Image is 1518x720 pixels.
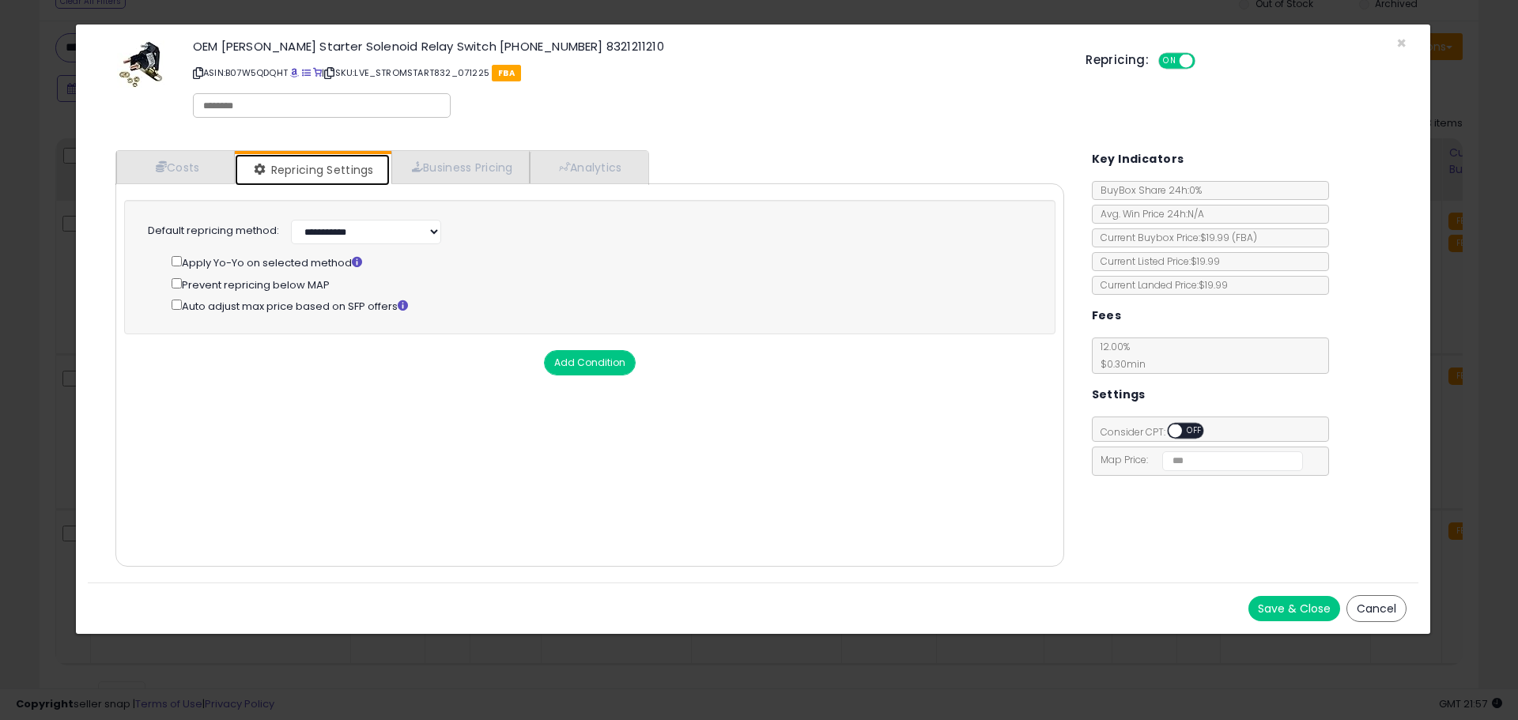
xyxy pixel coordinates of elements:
p: ASIN: B07W5QDQHT | SKU: LVE_STROMSTART832_071225 [193,60,1062,85]
img: 51QLIFxF--L._SL60_.jpg [117,40,164,88]
a: Your listing only [313,66,322,79]
span: Current Listed Price: $19.99 [1093,254,1220,268]
h5: Fees [1092,306,1122,326]
a: All offer listings [302,66,311,79]
div: Prevent repricing below MAP [172,275,1029,293]
button: Save & Close [1248,596,1340,621]
div: Apply Yo-Yo on selected method [172,253,1029,271]
span: Current Landed Price: $19.99 [1093,278,1228,292]
a: Costs [116,151,235,183]
h5: Repricing: [1086,54,1149,66]
a: Business Pricing [391,151,530,183]
span: OFF [1193,55,1218,68]
span: ( FBA ) [1232,231,1257,244]
span: Current Buybox Price: [1093,231,1257,244]
span: × [1396,32,1407,55]
span: BuyBox Share 24h: 0% [1093,183,1202,197]
span: Map Price: [1093,453,1304,466]
button: Add Condition [544,350,636,375]
label: Default repricing method: [148,224,279,239]
h3: OEM [PERSON_NAME] Starter Solenoid Relay Switch [PHONE_NUMBER] 8321211210 [193,40,1062,52]
div: Auto adjust max price based on SFP offers [172,296,1029,315]
span: $19.99 [1200,231,1257,244]
span: Consider CPT: [1093,425,1225,439]
span: OFF [1182,424,1207,438]
span: FBA [492,65,521,81]
span: $0.30 min [1093,357,1146,371]
h5: Key Indicators [1092,149,1184,169]
a: Analytics [530,151,647,183]
span: 12.00 % [1093,340,1146,371]
a: Repricing Settings [235,154,390,186]
span: Avg. Win Price 24h: N/A [1093,207,1204,221]
span: ON [1160,55,1180,68]
button: Cancel [1346,595,1407,622]
h5: Settings [1092,385,1146,405]
a: BuyBox page [290,66,299,79]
